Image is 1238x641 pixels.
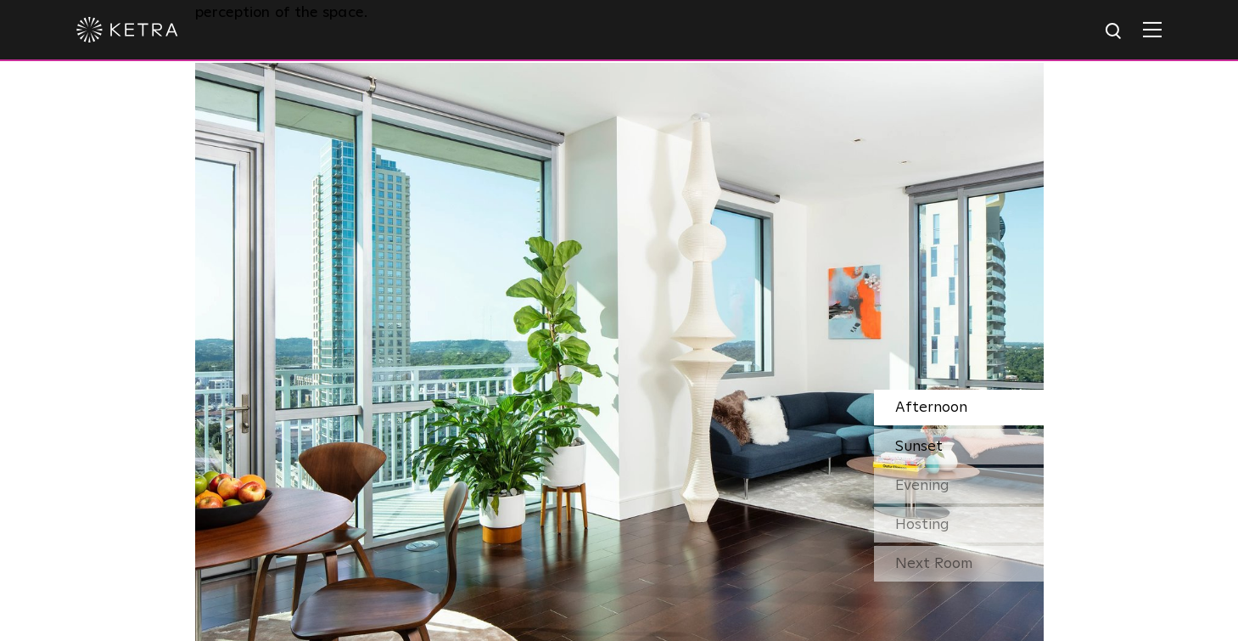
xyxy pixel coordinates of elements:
img: ketra-logo-2019-white [76,17,178,42]
span: Afternoon [895,400,967,415]
div: Next Room [874,546,1044,582]
span: Hosting [895,517,950,532]
span: Evening [895,478,950,493]
span: Sunset [895,439,943,454]
img: Hamburger%20Nav.svg [1143,21,1162,37]
img: search icon [1104,21,1125,42]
